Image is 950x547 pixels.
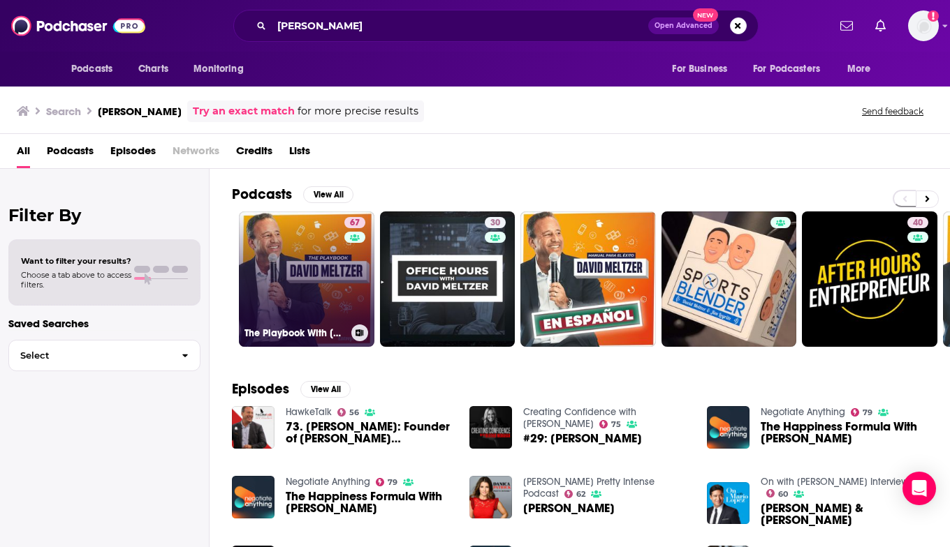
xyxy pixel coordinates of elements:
a: The Happiness Formula With David Meltzer [761,421,928,444]
span: 40 [913,216,923,230]
a: The Happiness Formula With David Meltzer [286,490,453,514]
a: Dane Cook & David Meltzer [761,502,928,526]
a: 60 [766,489,789,497]
input: Search podcasts, credits, & more... [272,15,648,37]
span: Want to filter your results? [21,256,131,266]
span: More [847,59,871,79]
h3: [PERSON_NAME] [98,105,182,118]
span: For Business [672,59,727,79]
a: 62 [564,490,586,498]
div: Search podcasts, credits, & more... [233,10,759,42]
p: Saved Searches [8,317,200,330]
a: #29: David Meltzer [523,433,642,444]
a: PodcastsView All [232,186,353,203]
a: Negotiate Anything [761,406,845,418]
button: Select [8,340,200,371]
a: 30 [380,211,516,347]
a: Show notifications dropdown [835,14,858,38]
span: Monitoring [193,59,243,79]
a: Lists [289,140,310,168]
div: Open Intercom Messenger [902,472,936,505]
span: Charts [138,59,168,79]
a: HawkeTalk [286,406,332,418]
a: Charts [129,56,177,82]
span: #29: [PERSON_NAME] [523,433,642,444]
span: 62 [576,491,585,497]
img: The Happiness Formula With David Meltzer [707,406,750,449]
button: View All [303,186,353,203]
button: View All [300,381,351,398]
a: Danica Patrick Pretty Intense Podcast [523,476,655,500]
button: open menu [61,56,131,82]
img: Dane Cook & David Meltzer [707,482,750,525]
span: The Happiness Formula With [PERSON_NAME] [286,490,453,514]
a: Credits [236,140,272,168]
img: The Happiness Formula With David Meltzer [232,476,275,518]
span: Networks [173,140,219,168]
span: [PERSON_NAME] [523,502,615,514]
button: open menu [744,56,840,82]
svg: Add a profile image [928,10,939,22]
a: All [17,140,30,168]
button: Show profile menu [908,10,939,41]
span: 67 [350,216,360,230]
span: Open Advanced [655,22,712,29]
span: for more precise results [298,103,418,119]
button: Send feedback [858,105,928,117]
span: The Happiness Formula With [PERSON_NAME] [761,421,928,444]
a: On with Mario Interviews [761,476,912,488]
span: 73. [PERSON_NAME]: Founder of [PERSON_NAME] Enterprises (DME) [286,421,453,444]
span: Podcasts [71,59,112,79]
a: 56 [337,408,360,417]
a: 67 [344,217,365,228]
a: Try an exact match [193,103,295,119]
button: open menu [184,56,261,82]
img: User Profile [908,10,939,41]
a: 40 [802,211,937,347]
a: 30 [485,217,506,228]
span: [PERSON_NAME] & [PERSON_NAME] [761,502,928,526]
img: #29: David Meltzer [469,406,512,449]
a: 75 [599,420,622,428]
a: 40 [907,217,928,228]
button: Open AdvancedNew [648,17,719,34]
a: Episodes [110,140,156,168]
span: 30 [490,216,500,230]
span: For Podcasters [753,59,820,79]
span: 79 [388,479,397,486]
a: Negotiate Anything [286,476,370,488]
a: Creating Confidence with Heather Monahan [523,406,636,430]
span: Select [9,351,170,360]
a: Podcasts [47,140,94,168]
a: David Meltzer [469,476,512,518]
span: 79 [863,410,872,416]
img: 73. David Meltzer: Founder of David Meltzer Enterprises (DME) [232,406,275,449]
h3: Search [46,105,81,118]
a: EpisodesView All [232,380,351,398]
h2: Podcasts [232,186,292,203]
a: Show notifications dropdown [870,14,891,38]
span: Choose a tab above to access filters. [21,270,131,290]
a: 67The Playbook With [PERSON_NAME] [239,211,374,347]
h2: Filter By [8,205,200,225]
span: 60 [778,491,788,497]
h3: The Playbook With [PERSON_NAME] [244,327,346,339]
button: open menu [838,56,889,82]
a: David Meltzer [523,502,615,514]
h2: Episodes [232,380,289,398]
a: 73. David Meltzer: Founder of David Meltzer Enterprises (DME) [286,421,453,444]
a: Podchaser - Follow, Share and Rate Podcasts [11,13,145,39]
button: open menu [662,56,745,82]
span: Logged in as megcassidy [908,10,939,41]
span: New [693,8,718,22]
